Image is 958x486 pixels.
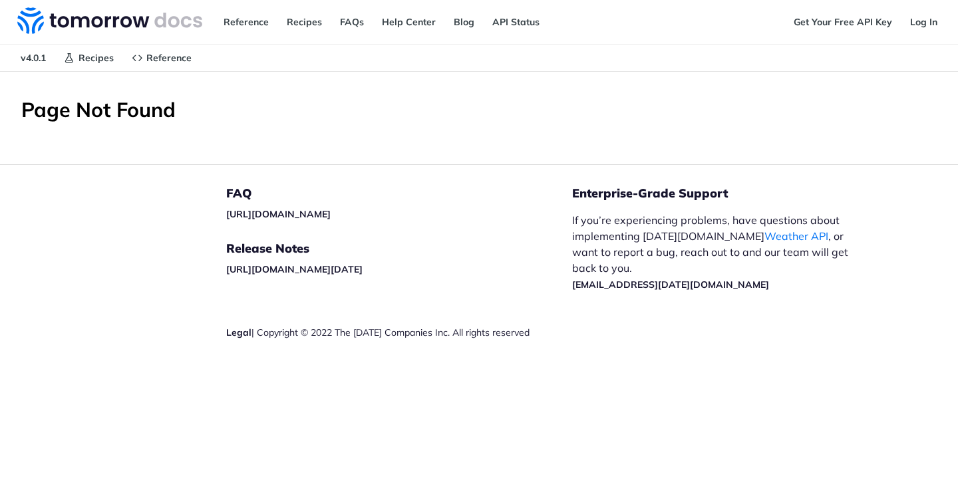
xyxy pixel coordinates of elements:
[226,326,251,338] a: Legal
[21,98,937,122] h1: Page Not Found
[226,241,572,257] h5: Release Notes
[375,12,443,32] a: Help Center
[572,279,769,291] a: [EMAIL_ADDRESS][DATE][DOMAIN_NAME]
[903,12,945,32] a: Log In
[333,12,371,32] a: FAQs
[146,52,192,64] span: Reference
[572,185,883,201] h5: Enterprise-Grade Support
[226,263,363,275] a: [URL][DOMAIN_NAME][DATE]
[13,48,53,68] span: v4.0.1
[57,48,121,68] a: Recipes
[226,326,572,339] div: | Copyright © 2022 The [DATE] Companies Inc. All rights reserved
[446,12,482,32] a: Blog
[226,185,572,201] h5: FAQ
[216,12,276,32] a: Reference
[485,12,547,32] a: API Status
[764,229,828,243] a: Weather API
[124,48,199,68] a: Reference
[572,212,862,292] p: If you’re experiencing problems, have questions about implementing [DATE][DOMAIN_NAME] , or want ...
[17,7,202,34] img: Tomorrow.io Weather API Docs
[786,12,899,32] a: Get Your Free API Key
[79,52,114,64] span: Recipes
[226,208,331,220] a: [URL][DOMAIN_NAME]
[279,12,329,32] a: Recipes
